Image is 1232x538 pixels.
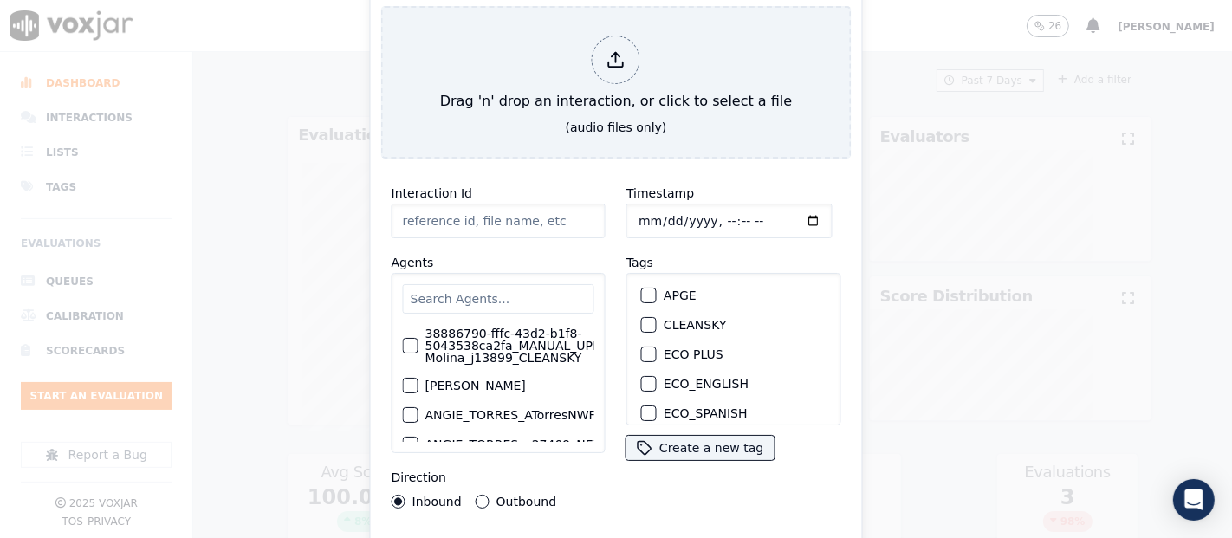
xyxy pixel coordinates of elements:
div: Open Intercom Messenger [1173,479,1215,521]
label: CLEANSKY [664,319,727,331]
button: Drag 'n' drop an interaction, or click to select a file (audio files only) [381,6,852,159]
label: Inbound [412,496,462,508]
label: ANGIE_TORRES_a27409_NEXT_VOLT [425,438,645,450]
div: (audio files only) [566,119,667,136]
label: Timestamp [626,186,694,200]
label: ECO_ENGLISH [664,378,749,390]
label: 38886790-fffc-43d2-b1f8-5043538ca2fa_MANUAL_UPLOAD_Juliana Molina_j13899_CLEANSKY [425,327,673,364]
label: Agents [392,256,434,269]
label: Outbound [496,496,556,508]
label: Interaction Id [392,186,472,200]
button: Create a new tag [626,436,774,460]
label: Tags [626,256,653,269]
input: Search Agents... [403,284,594,314]
div: Drag 'n' drop an interaction, or click to select a file [433,29,799,119]
label: ECO PLUS [664,348,723,360]
label: Direction [392,470,446,484]
label: [PERSON_NAME] [425,379,526,392]
label: ECO_SPANISH [664,407,748,419]
input: reference id, file name, etc [392,204,606,238]
label: ANGIE_TORRES_ATorresNWFG_SPARK [425,409,651,421]
label: APGE [664,289,697,301]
